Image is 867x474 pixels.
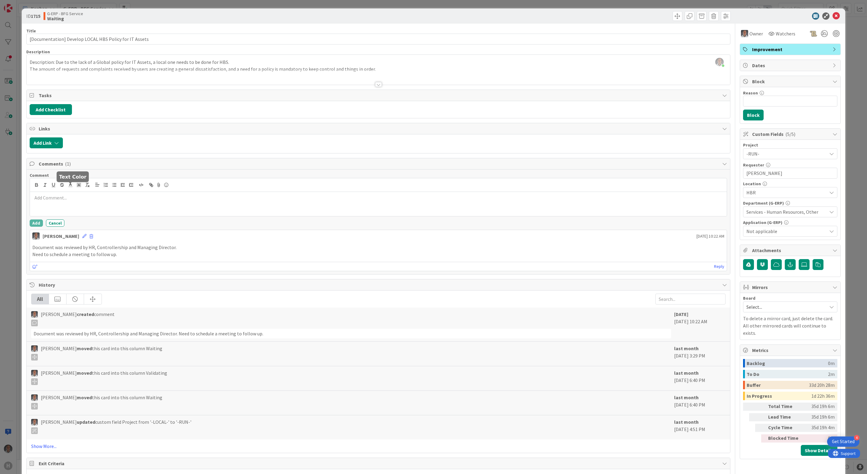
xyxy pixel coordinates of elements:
[31,13,41,19] b: 1715
[31,419,38,426] img: PS
[31,294,49,304] div: All
[59,174,86,179] h5: Text Color
[39,125,719,132] span: Links
[30,104,72,115] button: Add Checklist
[47,11,83,16] span: G-ERP - BFG Service
[714,263,724,270] a: Reply
[768,424,801,432] div: Cycle Time
[804,424,835,432] div: 35d 19h 4m
[801,445,837,456] button: Show Details
[752,78,830,85] span: Block
[743,143,837,147] div: Project
[39,281,719,288] span: History
[77,345,92,351] b: moved
[697,233,724,239] span: [DATE] 10:22 AM
[26,34,731,44] input: type card name here...
[46,219,64,227] button: Cancel
[26,12,41,20] span: ID
[43,232,79,240] div: [PERSON_NAME]
[785,131,795,137] span: ( 5/5 )
[854,435,859,440] div: 4
[31,394,38,401] img: PS
[32,244,725,251] p: Document was reviewed by HR, Controllership and Managing Director.
[39,92,719,99] span: Tasks
[746,208,827,216] span: Services - Human Resources, Other
[743,220,837,225] div: Application (G-ERP)
[752,247,830,254] span: Attachments
[804,403,835,411] div: 35d 19h 6m
[752,347,830,354] span: Metrics
[747,392,811,400] div: In Progress
[809,381,835,389] div: 33d 20h 28m
[674,419,699,425] b: last month
[47,16,83,21] b: Waiting
[746,150,824,158] span: -RUN-
[41,394,162,410] span: [PERSON_NAME] this card into this column Waiting
[741,30,748,37] img: PS
[752,284,830,291] span: Mirrors
[743,315,837,337] p: To delete a mirror card, just delete the card. All other mirrored cards will continue to exists.
[674,311,726,338] div: [DATE] 10:22 AM
[77,370,92,376] b: moved
[30,66,727,73] p: The amount of requests and complaints received by users are creating a general dissatisfaction, a...
[41,369,167,385] span: [PERSON_NAME] this card into this column Validating
[768,413,801,421] div: Lead Time
[768,434,801,443] div: Blocked Time
[26,49,50,54] span: Description
[743,201,837,205] div: Department (G-ERP)
[39,460,719,467] span: Exit Criteria
[747,370,828,378] div: To Do
[674,394,726,412] div: [DATE] 6:40 PM
[715,58,724,66] img: ZpNBD4BARTTTSPmcCHrinQHkN84PXMwn.jpg
[743,296,755,300] span: Board
[31,311,38,318] img: PS
[674,418,726,436] div: [DATE] 4:51 PM
[31,345,38,352] img: PS
[13,1,28,8] span: Support
[30,137,63,148] button: Add Link
[746,228,827,235] span: Not applicable
[743,162,764,168] label: Requester
[674,370,699,376] b: last month
[776,30,795,37] span: Watchers
[31,329,671,338] div: Document was reviewed by HR, Controllership and Managing Director. Need to schedule a meeting to ...
[752,62,830,69] span: Dates
[752,130,830,138] span: Custom Fields
[32,251,725,258] p: Need to schedule a meeting to follow up.
[674,345,726,363] div: [DATE] 3:29 PM
[31,370,38,377] img: PS
[804,413,835,421] div: 35d 19h 6m
[768,403,801,411] div: Total Time
[828,359,835,367] div: 0m
[674,369,726,387] div: [DATE] 6:40 PM
[674,394,699,400] b: last month
[77,419,95,425] b: updated
[30,173,49,178] span: Comment
[674,345,699,351] b: last month
[41,418,191,434] span: [PERSON_NAME] custom field Project from '-LOCAL-' to '-RUN-'
[828,370,835,378] div: 2m
[743,110,764,120] button: Block
[77,394,92,400] b: moved
[41,311,115,326] span: [PERSON_NAME] comment
[832,439,855,445] div: Get Started
[827,436,859,447] div: Open Get Started checklist, remaining modules: 4
[743,182,837,186] div: Location
[752,46,830,53] span: Improvement
[746,303,824,311] span: Select...
[65,161,71,167] span: ( 1 )
[31,443,726,450] a: Show More...
[746,189,827,196] span: HBR
[77,311,94,317] b: created
[804,434,835,443] div: 0m
[811,392,835,400] div: 1d 22h 36m
[674,311,688,317] b: [DATE]
[32,232,40,240] img: PS
[747,359,828,367] div: Backlog
[747,381,809,389] div: Buffer
[41,345,162,360] span: [PERSON_NAME] this card into this column Waiting
[30,219,43,227] button: Add
[743,90,758,96] label: Reason
[39,160,719,167] span: Comments
[26,28,36,34] label: Title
